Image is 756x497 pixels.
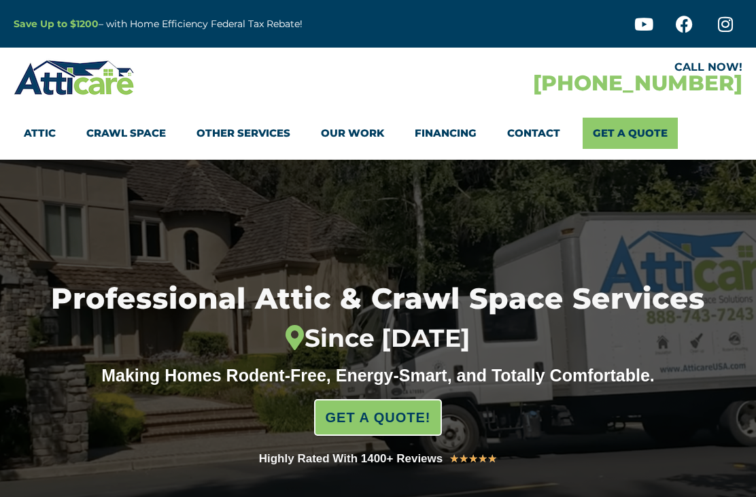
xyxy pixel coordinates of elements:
a: Other Services [196,118,290,149]
i: ★ [468,450,478,468]
a: Contact [507,118,560,149]
a: Crawl Space [86,118,166,149]
a: Financing [415,118,477,149]
a: Get A Quote [583,118,678,149]
span: GET A QUOTE! [326,404,431,431]
i: ★ [449,450,459,468]
i: ★ [487,450,497,468]
div: CALL NOW! [378,62,742,73]
p: – with Home Efficiency Federal Tax Rebate! [14,16,443,32]
nav: Menu [24,118,732,149]
a: Save Up to $1200 [14,18,99,30]
div: 5/5 [449,450,497,468]
i: ★ [459,450,468,468]
div: Making Homes Rodent-Free, Energy-Smart, and Totally Comfortable. [78,365,678,385]
a: GET A QUOTE! [314,399,443,436]
i: ★ [478,450,487,468]
div: Highly Rated With 1400+ Reviews [259,449,443,468]
a: Our Work [321,118,384,149]
a: Attic [24,118,56,149]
